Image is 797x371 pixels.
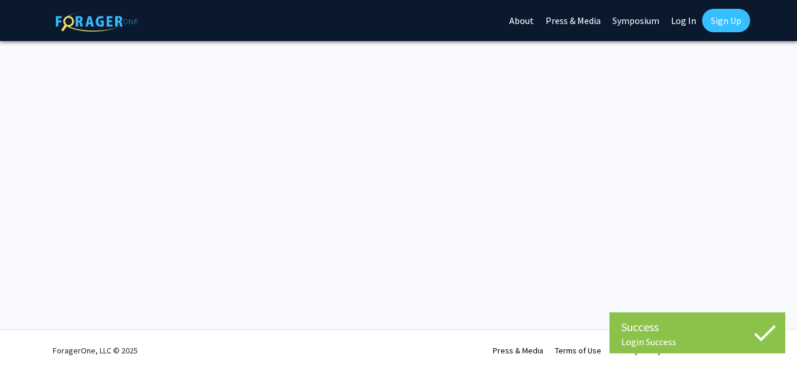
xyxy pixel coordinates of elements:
a: Terms of Use [555,345,601,356]
img: ForagerOne Logo [56,11,138,32]
a: Press & Media [493,345,543,356]
div: Success [621,318,774,336]
div: ForagerOne, LLC © 2025 [53,330,138,371]
div: Login Success [621,336,774,348]
a: Sign Up [702,9,750,32]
